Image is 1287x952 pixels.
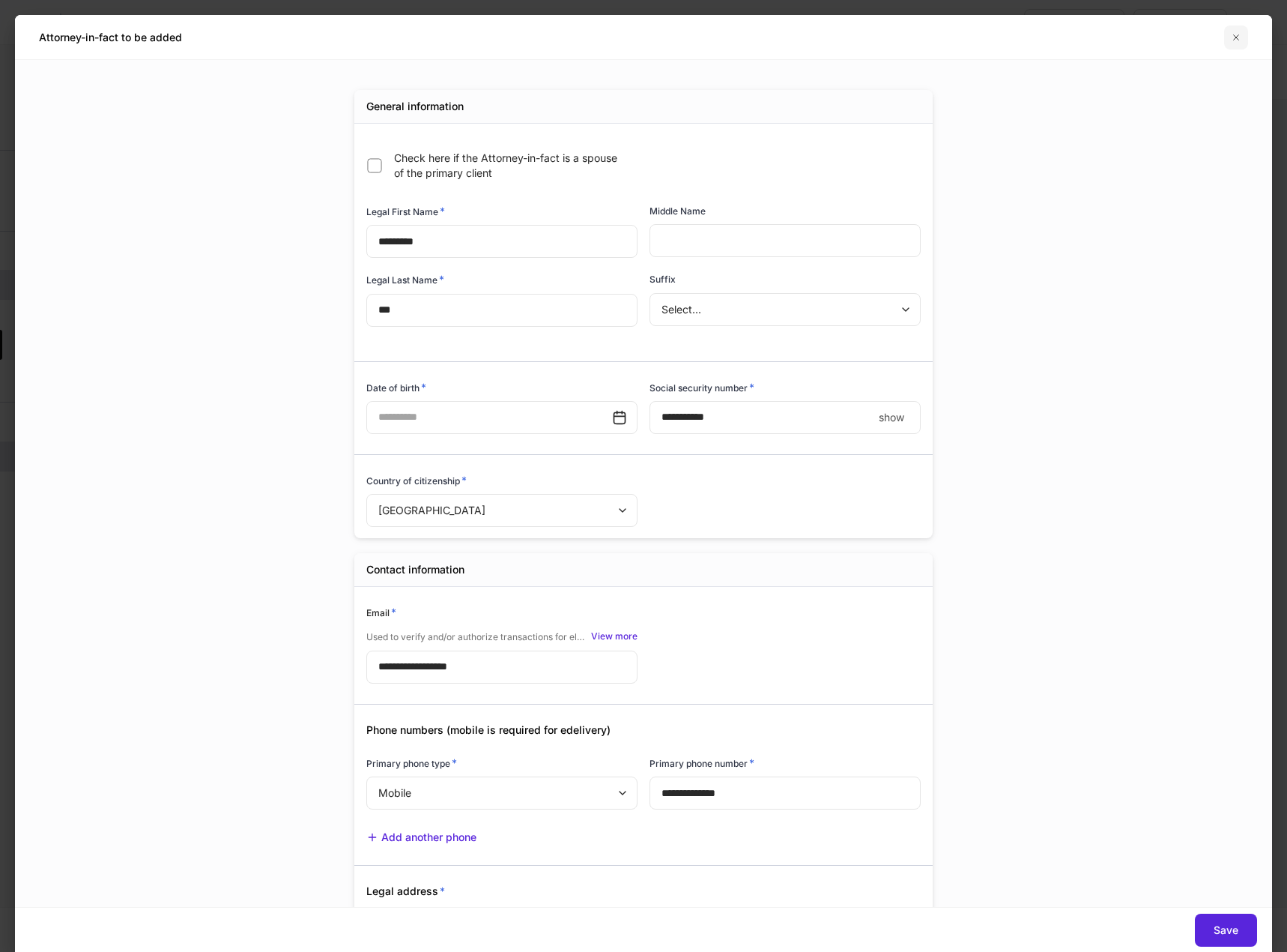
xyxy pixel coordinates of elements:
[366,473,467,488] h6: Country of citizenship
[649,293,920,326] div: Select...
[649,272,676,286] h6: Suffix
[366,99,464,114] h5: General information
[366,562,464,577] h5: Contact information
[354,705,921,738] div: Phone numbers (mobile is required for edelivery)
[366,272,444,287] h6: Legal Last Name
[366,494,637,527] div: [GEOGRAPHIC_DATA]
[366,631,588,643] span: Used to verify and/or authorize transactions for electronic delivery.
[394,151,629,181] span: Check here if the Attorney-in-fact is a spouse of the primary client
[649,380,754,395] h6: Social security number
[366,380,426,395] h6: Date of birth
[649,204,706,218] h6: Middle Name
[649,756,754,771] h6: Primary phone number
[354,866,921,899] div: Legal address
[39,30,182,45] h5: Attorney-in-fact to be added
[366,777,637,810] div: Mobile
[1195,914,1257,947] button: Save
[366,605,638,620] div: Email
[879,410,904,425] p: show
[1214,923,1238,938] div: Save
[591,629,638,644] button: View more
[366,204,445,219] h6: Legal First Name
[366,756,457,771] h6: Primary phone type
[366,830,476,846] button: Add another phone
